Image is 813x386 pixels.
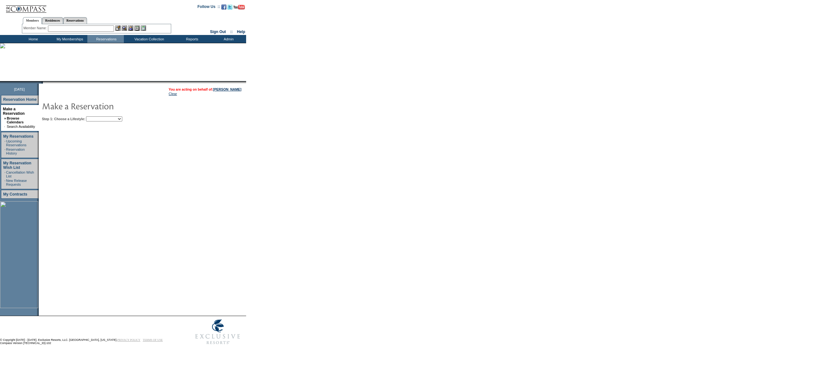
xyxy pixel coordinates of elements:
[230,30,233,34] span: ::
[42,117,85,121] b: Step 1: Choose a Lifestyle:
[227,6,232,10] a: Follow us on Twitter
[4,148,5,155] td: ·
[42,100,169,112] img: pgTtlMakeReservation.gif
[169,87,241,91] span: You are acting on behalf of:
[189,316,246,348] img: Exclusive Resorts
[3,192,27,196] a: My Contracts
[141,25,146,31] img: b_calculator.gif
[128,25,133,31] img: Impersonate
[4,170,5,178] td: ·
[87,35,124,43] td: Reservations
[124,35,173,43] td: Vacation Collection
[6,179,27,186] a: New Release Requests
[43,81,44,84] img: blank.gif
[221,6,226,10] a: Become our fan on Facebook
[3,107,25,116] a: Make a Reservation
[210,35,246,43] td: Admin
[213,87,241,91] a: [PERSON_NAME]
[14,35,51,43] td: Home
[198,4,220,11] td: Follow Us ::
[122,25,127,31] img: View
[23,17,42,24] a: Members
[117,338,140,341] a: PRIVACY POLICY
[4,125,6,128] td: ·
[233,6,245,10] a: Subscribe to our YouTube Channel
[4,116,6,120] b: »
[6,170,34,178] a: Cancellation Wish List
[115,25,121,31] img: b_edit.gif
[169,92,177,96] a: Clear
[41,81,43,84] img: promoShadowLeftCorner.gif
[3,97,37,102] a: Reservation Home
[63,17,87,24] a: Reservations
[3,161,31,170] a: My Reservation Wish List
[14,87,25,91] span: [DATE]
[134,25,140,31] img: Reservations
[7,116,24,124] a: Browse Calendars
[24,25,48,31] div: Member Name:
[227,4,232,10] img: Follow us on Twitter
[173,35,210,43] td: Reports
[3,134,33,139] a: My Reservations
[4,179,5,186] td: ·
[233,5,245,10] img: Subscribe to our YouTube Channel
[6,148,25,155] a: Reservation History
[6,139,26,147] a: Upcoming Reservations
[143,338,163,341] a: TERMS OF USE
[210,30,226,34] a: Sign Out
[221,4,226,10] img: Become our fan on Facebook
[42,17,63,24] a: Residences
[4,139,5,147] td: ·
[237,30,245,34] a: Help
[51,35,87,43] td: My Memberships
[7,125,35,128] a: Search Availability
